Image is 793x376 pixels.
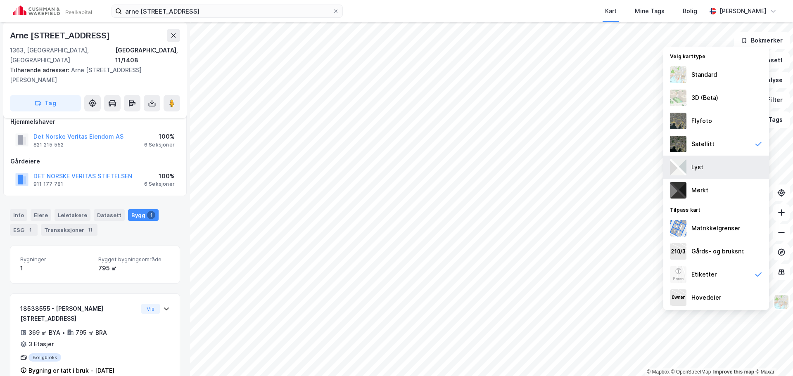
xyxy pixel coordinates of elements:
[33,181,63,187] div: 911 177 781
[94,209,125,221] div: Datasett
[10,117,180,127] div: Hjemmelshaver
[144,142,175,148] div: 6 Seksjoner
[55,209,90,221] div: Leietakere
[670,243,686,260] img: cadastreKeys.547ab17ec502f5a4ef2b.jpeg
[144,181,175,187] div: 6 Seksjoner
[98,263,170,273] div: 795 ㎡
[76,328,107,338] div: 795 ㎡ BRA
[31,209,51,221] div: Eiere
[751,111,790,128] button: Tags
[752,336,793,376] div: Kontrollprogram for chat
[144,132,175,142] div: 100%
[691,270,717,279] div: Etiketter
[86,226,94,234] div: 11
[691,162,703,172] div: Lyst
[670,66,686,83] img: Z
[10,156,180,166] div: Gårdeiere
[128,209,159,221] div: Bygg
[683,6,697,16] div: Bolig
[635,6,665,16] div: Mine Tags
[691,139,715,149] div: Satellitt
[147,211,155,219] div: 1
[41,224,97,236] div: Transaksjoner
[33,142,64,148] div: 821 215 552
[10,29,112,42] div: Arne [STREET_ADDRESS]
[10,224,38,236] div: ESG
[670,136,686,152] img: 9k=
[10,66,71,73] span: Tilhørende adresser:
[713,369,754,375] a: Improve this map
[734,32,790,49] button: Bokmerker
[62,329,65,336] div: •
[670,113,686,129] img: Z
[647,369,670,375] a: Mapbox
[691,185,708,195] div: Mørkt
[691,246,745,256] div: Gårds- og bruksnr.
[98,256,170,263] span: Bygget bygningsområde
[691,70,717,80] div: Standard
[691,116,712,126] div: Flyfoto
[28,328,60,338] div: 369 ㎡ BYA
[10,65,173,85] div: Arne [STREET_ADDRESS][PERSON_NAME]
[26,226,34,234] div: 1
[691,93,718,103] div: 3D (Beta)
[774,294,789,310] img: Z
[141,304,160,314] button: Vis
[691,223,740,233] div: Matrikkelgrenser
[144,171,175,181] div: 100%
[750,92,790,108] button: Filter
[691,293,721,303] div: Hovedeier
[670,182,686,199] img: nCdM7BzjoCAAAAAElFTkSuQmCC
[10,45,115,65] div: 1363, [GEOGRAPHIC_DATA], [GEOGRAPHIC_DATA]
[605,6,617,16] div: Kart
[670,266,686,283] img: Z
[10,209,27,221] div: Info
[20,263,92,273] div: 1
[670,90,686,106] img: Z
[20,256,92,263] span: Bygninger
[663,202,769,217] div: Tilpass kart
[663,48,769,63] div: Velg karttype
[752,336,793,376] iframe: Chat Widget
[10,95,81,111] button: Tag
[670,159,686,175] img: luj3wr1y2y3+OchiMxRmMxRlscgabnMEmZ7DJGWxyBpucwSZnsMkZbHIGm5zBJmewyRlscgabnMEmZ7DJGWxyBpucwSZnsMkZ...
[28,339,54,349] div: 3 Etasjer
[115,45,180,65] div: [GEOGRAPHIC_DATA], 11/1408
[671,369,711,375] a: OpenStreetMap
[28,366,114,376] div: Bygning er tatt i bruk - [DATE]
[20,304,138,324] div: 18538555 - [PERSON_NAME][STREET_ADDRESS]
[13,5,92,17] img: cushman-wakefield-realkapital-logo.202ea83816669bd177139c58696a8fa1.svg
[670,289,686,306] img: majorOwner.b5e170eddb5c04bfeeff.jpeg
[719,6,767,16] div: [PERSON_NAME]
[670,220,686,236] img: cadastreBorders.cfe08de4b5ddd52a10de.jpeg
[122,5,332,17] input: Søk på adresse, matrikkel, gårdeiere, leietakere eller personer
